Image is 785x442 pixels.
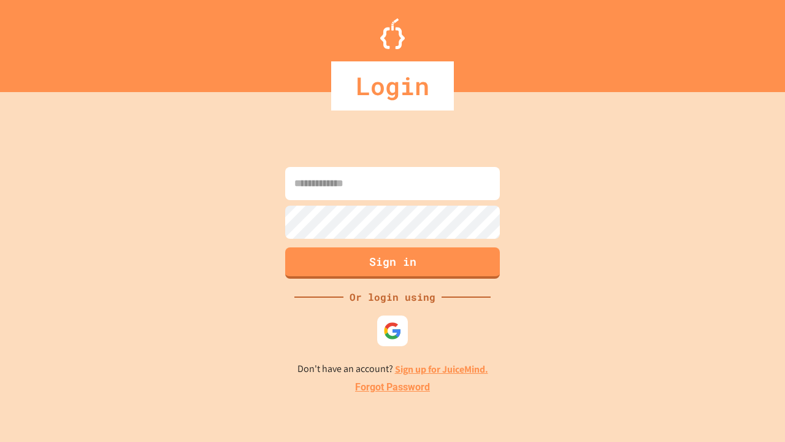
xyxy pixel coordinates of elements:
[355,380,430,395] a: Forgot Password
[343,290,442,304] div: Or login using
[331,61,454,110] div: Login
[395,363,488,376] a: Sign up for JuiceMind.
[297,362,488,377] p: Don't have an account?
[380,18,405,49] img: Logo.svg
[683,339,773,392] iframe: chat widget
[285,247,500,279] button: Sign in
[733,393,773,430] iframe: chat widget
[383,322,402,340] img: google-icon.svg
